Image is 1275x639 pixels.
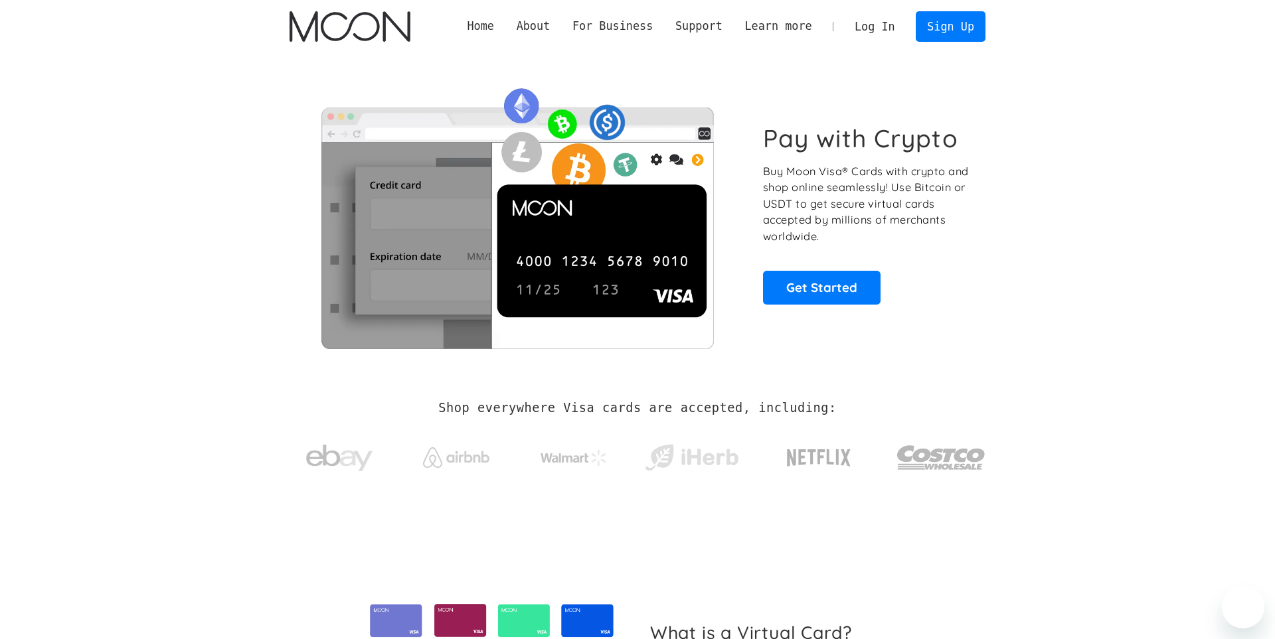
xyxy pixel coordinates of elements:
[786,441,852,474] img: Netflix
[541,450,607,466] img: Walmart
[763,123,958,153] h1: Pay with Crypto
[572,18,653,35] div: For Business
[505,18,561,35] div: About
[517,18,551,35] div: About
[642,441,741,475] img: iHerb
[675,18,722,35] div: Support
[734,18,823,35] div: Learn more
[896,419,985,489] a: Costco
[525,437,624,472] a: Walmart
[642,427,741,482] a: iHerb
[896,433,985,482] img: Costco
[763,163,971,245] p: Buy Moon Visa® Cards with crypto and shop online seamlessly! Use Bitcoin or USDT to get secure vi...
[438,401,836,415] h2: Shop everywhere Visa cards are accepted, including:
[916,11,985,41] a: Sign Up
[763,271,881,304] a: Get Started
[760,428,879,481] a: Netflix
[843,12,906,41] a: Log In
[407,434,506,474] a: Airbnb
[290,424,388,486] a: ebay
[1222,586,1264,628] iframe: Button to launch messaging window
[290,11,410,42] img: Moon Logo
[306,437,373,479] img: ebay
[423,447,489,468] img: Airbnb
[290,79,744,348] img: Moon Cards let you spend your crypto anywhere Visa is accepted.
[561,18,664,35] div: For Business
[290,11,410,42] a: home
[744,18,811,35] div: Learn more
[456,18,505,35] a: Home
[664,18,733,35] div: Support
